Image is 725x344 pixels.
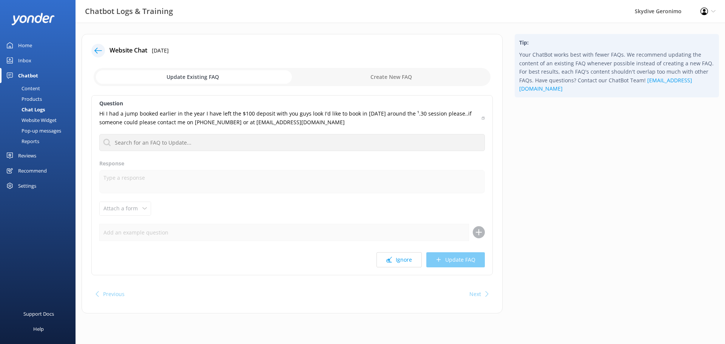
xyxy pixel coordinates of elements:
div: Reports [5,136,39,147]
div: Settings [18,178,36,193]
div: Help [33,321,44,336]
h4: Website Chat [110,46,147,56]
div: Inbox [18,53,31,68]
img: yonder-white-logo.png [11,13,55,25]
div: Content [5,83,40,94]
div: Reviews [18,148,36,163]
a: Content [5,83,76,94]
div: Recommend [18,163,47,178]
div: Website Widget [5,115,57,125]
input: Search for an FAQ to Update... [99,134,485,151]
h4: Tip: [519,39,714,47]
label: Question [99,99,485,108]
label: Response [99,159,485,168]
div: Products [5,94,42,104]
a: [EMAIL_ADDRESS][DOMAIN_NAME] [519,77,692,92]
h3: Chatbot Logs & Training [85,5,173,17]
a: Reports [5,136,76,147]
div: Home [18,38,32,53]
a: Website Widget [5,115,76,125]
a: Products [5,94,76,104]
div: Chatbot [18,68,38,83]
p: [DATE] [152,46,169,55]
input: Add an example question [99,224,469,241]
div: Pop-up messages [5,125,61,136]
div: Chat Logs [5,104,45,115]
div: Support Docs [23,306,54,321]
p: Hi I had a jump booked earlier in the year I have left the $100 deposit with you guys look I'd li... [99,110,477,126]
a: Pop-up messages [5,125,76,136]
p: Your ChatBot works best with fewer FAQs. We recommend updating the content of an existing FAQ whe... [519,51,714,93]
button: Ignore [376,252,422,267]
a: Chat Logs [5,104,76,115]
